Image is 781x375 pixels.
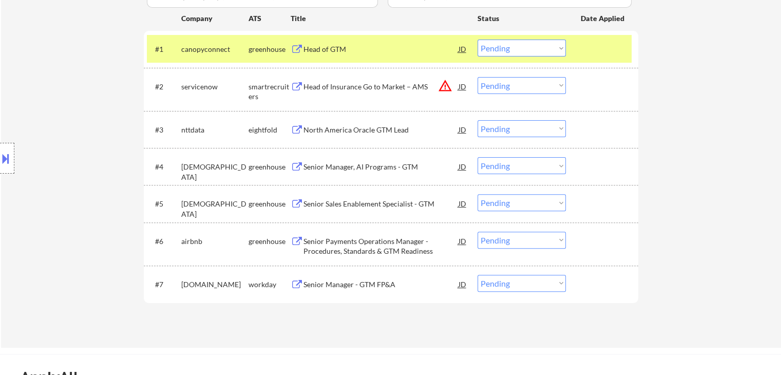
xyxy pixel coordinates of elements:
[478,9,566,27] div: Status
[181,199,249,219] div: [DEMOGRAPHIC_DATA]
[249,199,291,209] div: greenhouse
[181,279,249,290] div: [DOMAIN_NAME]
[581,13,626,24] div: Date Applied
[181,82,249,92] div: servicenow
[249,279,291,290] div: workday
[249,125,291,135] div: eightfold
[303,44,459,54] div: Head of GTM
[303,199,459,209] div: Senior Sales Enablement Specialist - GTM
[458,40,468,58] div: JD
[303,236,459,256] div: Senior Payments Operations Manager - Procedures, Standards & GTM Readiness
[458,120,468,139] div: JD
[458,275,468,293] div: JD
[458,157,468,176] div: JD
[181,125,249,135] div: nttdata
[291,13,468,24] div: Title
[458,77,468,96] div: JD
[303,279,459,290] div: Senior Manager - GTM FP&A
[181,13,249,24] div: Company
[181,236,249,247] div: airbnb
[249,162,291,172] div: greenhouse
[155,279,173,290] div: #7
[303,82,459,92] div: Head of Insurance Go to Market – AMS
[249,13,291,24] div: ATS
[458,232,468,250] div: JD
[249,44,291,54] div: greenhouse
[249,82,291,102] div: smartrecruiters
[155,44,173,54] div: #1
[181,44,249,54] div: canopyconnect
[303,162,459,172] div: Senior Manager, AI Programs - GTM
[458,194,468,213] div: JD
[303,125,459,135] div: North America Oracle GTM Lead
[181,162,249,182] div: [DEMOGRAPHIC_DATA]
[438,79,452,93] button: warning_amber
[249,236,291,247] div: greenhouse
